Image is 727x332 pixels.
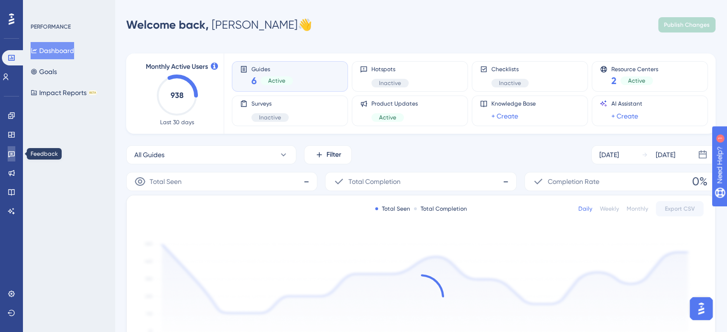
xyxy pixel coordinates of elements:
div: [DATE] [599,149,619,161]
span: Filter [326,149,341,161]
span: Inactive [259,114,281,121]
span: Resource Centers [611,65,658,72]
button: Impact ReportsBETA [31,84,97,101]
span: Export CSV [665,205,695,213]
span: Active [628,77,645,85]
div: Total Completion [414,205,467,213]
span: Monthly Active Users [146,61,208,73]
button: Publish Changes [658,17,716,32]
span: Guides [251,65,293,72]
span: Checklists [491,65,529,73]
span: Inactive [379,79,401,87]
div: Daily [578,205,592,213]
span: Active [268,77,285,85]
span: - [503,174,509,189]
div: Weekly [600,205,619,213]
button: Export CSV [656,201,704,216]
span: Last 30 days [160,118,194,126]
span: Total Seen [150,176,182,187]
span: Need Help? [22,2,60,14]
span: All Guides [134,149,164,161]
div: BETA [88,90,97,95]
button: Filter [304,145,352,164]
div: [DATE] [656,149,675,161]
span: Total Completion [348,176,401,187]
span: - [304,174,309,189]
span: Publish Changes [664,21,710,29]
a: + Create [491,110,518,122]
div: PERFORMANCE [31,23,71,31]
span: Active [379,114,396,121]
span: 0% [692,174,707,189]
span: Product Updates [371,100,418,107]
div: Total Seen [375,205,410,213]
a: + Create [611,110,638,122]
span: Completion Rate [548,176,599,187]
button: All Guides [126,145,296,164]
button: Goals [31,63,57,80]
text: 938 [171,91,184,100]
button: Dashboard [31,42,74,59]
span: 2 [611,74,617,87]
div: [PERSON_NAME] 👋 [126,17,312,32]
iframe: UserGuiding AI Assistant Launcher [687,294,716,323]
span: Surveys [251,100,289,107]
span: 6 [251,74,257,87]
span: AI Assistant [611,100,642,107]
span: Hotspots [371,65,409,73]
span: Knowledge Base [491,100,536,107]
span: Inactive [499,79,521,87]
div: Monthly [627,205,648,213]
div: 1 [66,5,69,12]
span: Welcome back, [126,18,209,32]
